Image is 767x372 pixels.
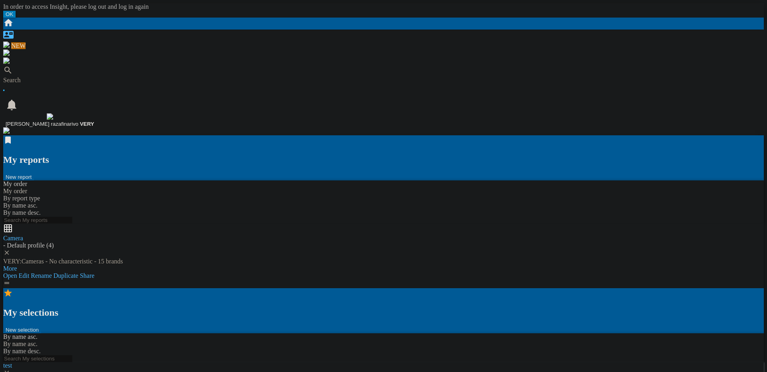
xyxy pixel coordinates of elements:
[3,224,764,235] div: Price Matrix
[3,209,764,216] div: By name desc.
[3,154,764,165] h2: My reports
[6,121,78,127] span: [PERSON_NAME] razafinarivo
[47,113,53,120] img: profile.jpg
[3,340,764,348] div: By name asc.
[80,121,94,127] b: VERY
[3,3,764,10] div: In order to access Insight, please log out and log in again
[3,180,764,188] div: My order
[3,355,72,362] input: Search My selections
[3,217,72,224] input: Search My reports
[3,249,764,258] div: Delete
[19,272,30,279] span: Edit
[31,272,52,279] span: Rename
[3,30,764,42] div: Contact us
[3,265,17,272] span: More
[3,98,21,113] button: 0 notification
[3,333,764,340] div: By name asc.
[3,242,764,249] div: - Default profile (4)
[3,326,41,333] button: New selection
[54,272,78,279] span: Duplicate
[3,127,10,134] img: wiser-w-icon-blue.png
[3,272,17,279] span: Open
[3,188,764,195] div: My order
[3,57,10,64] img: cosmetic-logo.svg
[3,235,764,242] div: Camera
[3,42,764,49] div: WiseCard
[3,348,764,355] div: By name desc.
[3,362,764,369] div: test
[3,42,10,48] img: wise-card.svg
[3,18,764,30] div: Home
[3,307,764,318] h2: My selections
[3,258,764,265] div: VERY:Cameras - No characteristic - 15 brands
[3,128,10,135] a: Open Wiser website
[3,195,764,202] div: By report type
[3,11,16,18] button: OK
[11,42,26,49] span: NEW
[3,77,764,84] div: Search
[3,202,764,209] div: By name asc.
[3,49,10,56] img: alerts-logo.svg
[3,57,764,65] div: Access to Chanel Cosmetic
[80,272,94,279] span: Share
[3,49,764,57] div: Alerts
[3,174,34,180] button: New report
